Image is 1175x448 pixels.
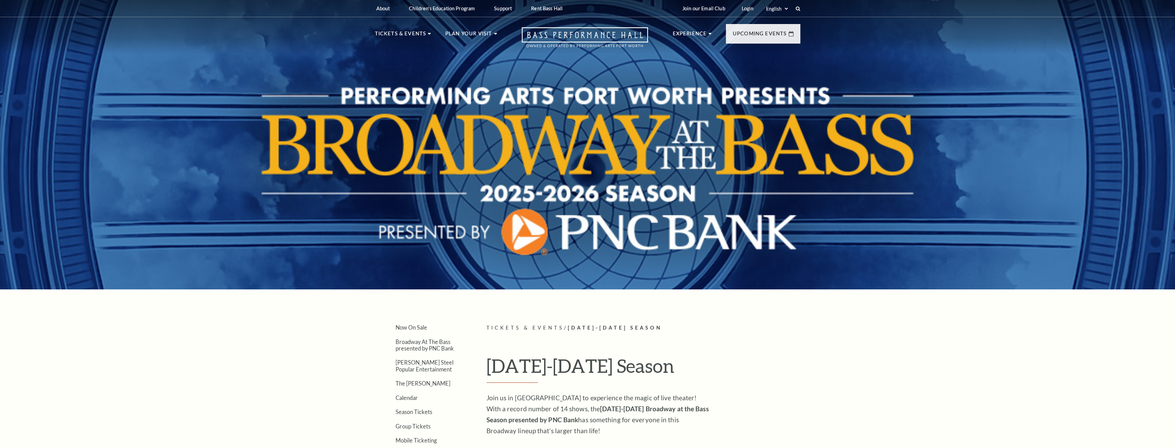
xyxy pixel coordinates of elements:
p: About [376,5,390,11]
p: Rent Bass Hall [531,5,563,11]
a: Now On Sale [396,324,427,331]
p: Join us in [GEOGRAPHIC_DATA] to experience the magic of live theater! With a record number of 14 ... [486,392,709,436]
a: Season Tickets [396,409,432,415]
p: Tickets & Events [375,30,426,42]
a: Broadway At The Bass presented by PNC Bank [396,338,454,352]
h1: [DATE]-[DATE] Season [486,355,800,383]
p: Upcoming Events [733,30,787,42]
p: / [486,324,800,332]
a: [PERSON_NAME] Steel Popular Entertainment [396,359,454,372]
strong: [DATE]-[DATE] Broadway at the Bass Season presented by PNC Bank [486,405,709,424]
select: Select: [765,5,789,12]
p: Children's Education Program [409,5,475,11]
span: Tickets & Events [486,325,564,331]
p: Plan Your Visit [445,30,492,42]
a: Group Tickets [396,423,431,429]
p: Experience [673,30,707,42]
a: The [PERSON_NAME] [396,380,450,387]
a: Calendar [396,394,418,401]
span: [DATE]-[DATE] Season [568,325,662,331]
a: Mobile Ticketing [396,437,437,444]
p: Support [494,5,512,11]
